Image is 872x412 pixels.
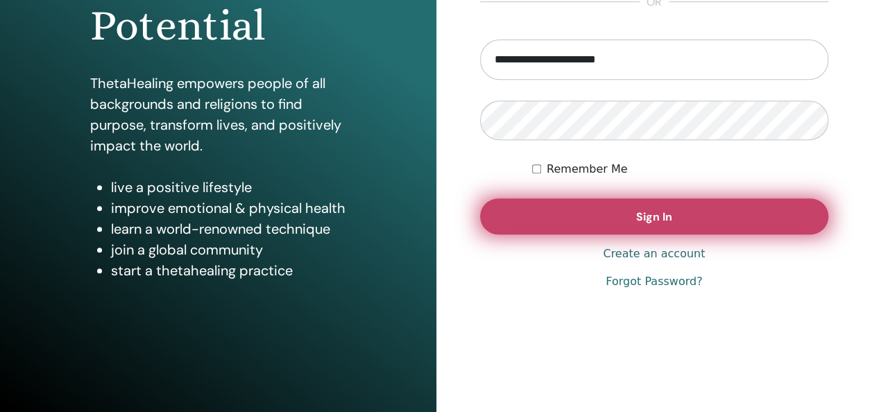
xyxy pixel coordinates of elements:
li: improve emotional & physical health [111,198,346,218]
a: Create an account [603,246,705,262]
p: ThetaHealing empowers people of all backgrounds and religions to find purpose, transform lives, a... [90,73,346,156]
li: live a positive lifestyle [111,177,346,198]
div: Keep me authenticated indefinitely or until I manually logout [532,161,828,178]
li: start a thetahealing practice [111,260,346,281]
label: Remember Me [547,161,628,178]
button: Sign In [480,198,829,234]
li: learn a world-renowned technique [111,218,346,239]
li: join a global community [111,239,346,260]
a: Forgot Password? [606,273,702,290]
span: Sign In [636,209,672,224]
